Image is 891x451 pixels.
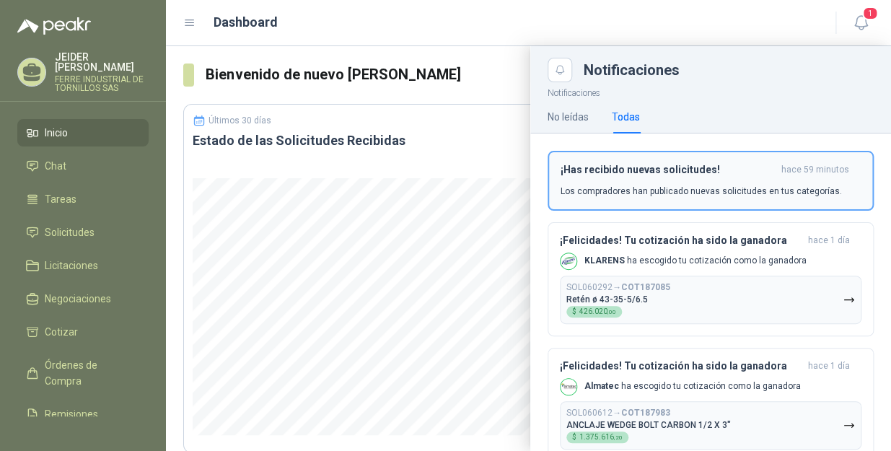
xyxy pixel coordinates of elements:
p: Notificaciones [530,82,891,100]
p: ANCLAJE WEDGE BOLT CARBON 1/2 X 3" [566,420,731,430]
span: Chat [45,158,66,174]
button: ¡Felicidades! Tu cotización ha sido la ganadorahace 1 día Company LogoKLARENS ha escogido tu coti... [548,222,874,336]
a: Licitaciones [17,252,149,279]
div: No leídas [548,109,589,125]
span: Cotizar [45,324,78,340]
b: COT187085 [621,282,670,292]
span: 426.020 [579,308,616,315]
button: SOL060292→COT187085Retén ø 43-35-5/6.5$426.020,00 [560,276,861,324]
h3: ¡Felicidades! Tu cotización ha sido la ganadora [560,235,802,247]
span: Remisiones [45,406,98,422]
p: Retén ø 43-35-5/6.5 [566,294,648,305]
span: Licitaciones [45,258,98,273]
span: Inicio [45,125,68,141]
p: ha escogido tu cotización como la ganadora [584,380,801,393]
a: Solicitudes [17,219,149,246]
span: hace 1 día [808,360,850,372]
a: Cotizar [17,318,149,346]
img: Company Logo [561,253,576,269]
span: ,20 [614,434,623,441]
h1: Dashboard [214,12,278,32]
button: Close [548,58,572,82]
span: 1 [862,6,878,20]
img: Logo peakr [17,17,91,35]
div: $ [566,432,628,443]
div: Todas [612,109,640,125]
a: Remisiones [17,400,149,428]
a: Órdenes de Compra [17,351,149,395]
p: FERRE INDUSTRIAL DE TORNILLOS SAS [55,75,149,92]
h3: ¡Has recibido nuevas solicitudes! [561,164,776,176]
a: Negociaciones [17,285,149,312]
a: Inicio [17,119,149,146]
span: Órdenes de Compra [45,357,135,389]
h3: ¡Felicidades! Tu cotización ha sido la ganadora [560,360,802,372]
span: hace 1 día [808,235,850,247]
button: 1 [848,10,874,36]
button: ¡Has recibido nuevas solicitudes!hace 59 minutos Los compradores han publicado nuevas solicitudes... [548,151,874,211]
p: Los compradores han publicado nuevas solicitudes en tus categorías. [561,185,842,198]
p: SOL060292 → [566,282,670,293]
span: Solicitudes [45,224,95,240]
a: Chat [17,152,149,180]
span: Tareas [45,191,76,207]
div: Notificaciones [584,63,874,77]
p: JEIDER [PERSON_NAME] [55,52,149,72]
span: Negociaciones [45,291,111,307]
span: ,00 [607,309,616,315]
button: SOL060612→COT187983ANCLAJE WEDGE BOLT CARBON 1/2 X 3"$1.375.616,20 [560,401,861,450]
div: $ [566,306,622,318]
b: COT187983 [621,408,670,418]
p: SOL060612 → [566,408,670,419]
span: 1.375.616 [579,434,623,441]
b: KLARENS [584,255,625,266]
p: ha escogido tu cotización como la ganadora [584,255,807,267]
a: Tareas [17,185,149,213]
b: Almatec [584,381,619,391]
span: hace 59 minutos [781,164,849,176]
img: Company Logo [561,379,576,395]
